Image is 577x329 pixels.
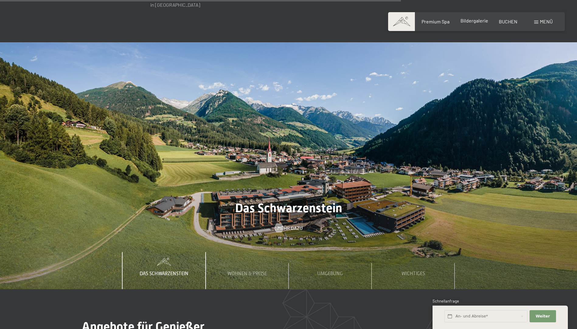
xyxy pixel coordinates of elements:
[227,271,267,276] span: Wohnen & Preise
[274,225,303,231] a: Mehr dazu
[140,271,188,276] span: Das Schwarzenstein
[277,225,303,231] span: Mehr dazu
[540,19,553,24] span: Menü
[461,18,488,23] a: Bildergalerie
[401,271,425,276] span: Wichtiges
[530,310,556,323] button: Weiter
[433,299,459,303] span: Schnellanfrage
[235,201,342,215] span: Das Schwarzenstein
[317,271,343,276] span: Umgebung
[422,19,450,24] a: Premium Spa
[499,19,517,24] a: BUCHEN
[536,313,550,319] span: Weiter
